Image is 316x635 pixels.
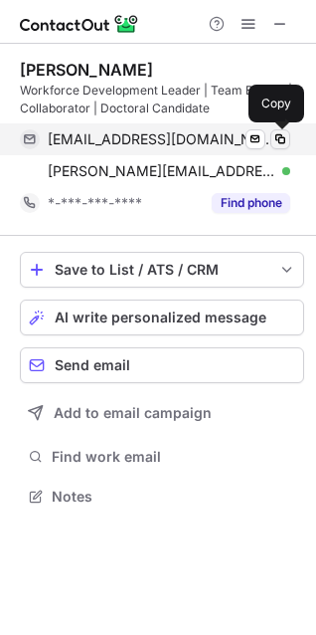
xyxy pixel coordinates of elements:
span: [PERSON_NAME][EMAIL_ADDRESS][DOMAIN_NAME] [48,162,275,180]
button: Reveal Button [212,193,290,213]
span: Send email [55,357,130,373]
span: Find work email [52,448,296,466]
button: Send email [20,347,304,383]
div: Save to List / ATS / CRM [55,262,269,278]
div: [PERSON_NAME] [20,60,153,80]
span: [EMAIL_ADDRESS][DOMAIN_NAME] [48,130,275,148]
span: AI write personalized message [55,310,266,325]
button: Add to email campaign [20,395,304,431]
span: Notes [52,488,296,506]
button: AI write personalized message [20,300,304,335]
button: Find work email [20,443,304,471]
span: Add to email campaign [54,405,212,421]
img: ContactOut v5.3.10 [20,12,139,36]
div: Workforce Development Leader | Team Builder | Collaborator | Doctoral Candidate [20,82,304,117]
button: Notes [20,483,304,511]
button: save-profile-one-click [20,252,304,288]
